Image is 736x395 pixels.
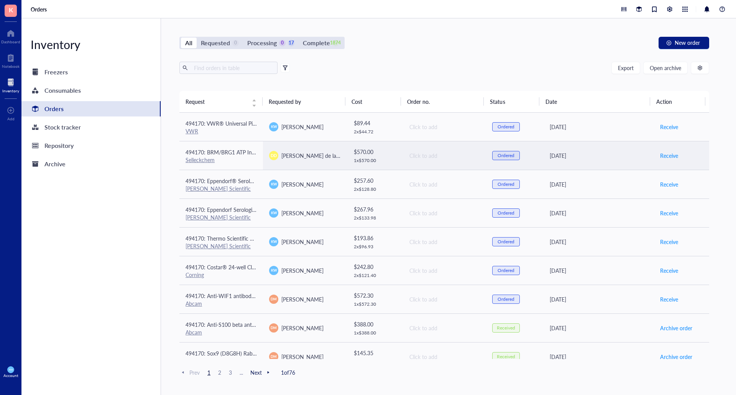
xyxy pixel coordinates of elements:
button: Receive [660,293,678,305]
button: Receive [660,207,678,219]
div: Add [7,116,15,121]
div: $ 388.00 [354,320,397,328]
span: KW [271,239,277,244]
div: Notebook [2,64,20,69]
td: Click to add [402,227,486,256]
div: 0 [279,40,286,46]
button: Archive order [660,351,693,363]
div: Ordered [498,124,514,130]
div: Complete [303,38,330,48]
div: Click to add [409,352,480,361]
span: [PERSON_NAME] de la [PERSON_NAME] [281,152,380,159]
a: Abcam [186,300,202,307]
span: [PERSON_NAME] [281,123,324,131]
span: Receive [660,266,678,275]
button: Receive [660,121,678,133]
div: Inventory [2,89,19,93]
button: Archive order [660,322,693,334]
span: 494170: Eppendorf® Serological Pipets, Eppendorf® Serological Pipets, Capacity=25 mL, Color Code=... [186,177,588,185]
div: [DATE] [550,324,647,332]
span: KW [271,268,277,273]
th: Requested by [263,91,346,112]
div: Click to add [409,151,480,160]
span: Receive [660,209,678,217]
a: Selleckchem [186,156,215,164]
a: VWR [186,127,198,135]
th: Date [539,91,650,112]
button: Receive [660,149,678,162]
button: Export [611,62,640,74]
span: Request [186,97,247,106]
div: Inventory [21,37,161,52]
th: Action [650,91,706,112]
input: Find orders in table [191,62,274,74]
a: Abcam [186,328,202,336]
button: Receive [660,264,678,277]
div: 2 x $ 44.72 [354,129,397,135]
div: Ordered [498,296,514,302]
a: Orders [21,101,161,116]
div: 1 x $ 572.30 [354,301,397,307]
div: Archive [44,159,66,169]
span: [PERSON_NAME] [281,267,324,274]
span: [PERSON_NAME] [281,324,324,332]
div: $ 257.60 [354,176,397,185]
span: 2 [215,369,224,376]
th: Order no. [401,91,484,112]
span: New order [675,39,700,46]
a: Corning [186,271,204,279]
div: Received [497,325,515,331]
div: Click to add [409,123,480,131]
div: Requested [201,38,230,48]
div: 1 x $ 570.00 [354,157,397,164]
span: [PERSON_NAME] [281,238,324,246]
a: Dashboard [1,27,20,44]
div: 17 [288,40,294,46]
span: 1 of 76 [281,369,295,376]
span: KW [9,368,13,371]
span: DM [271,325,277,331]
span: K [9,5,13,15]
div: [DATE] [550,151,647,160]
td: Click to add [402,113,486,141]
a: [PERSON_NAME] Scientific [186,213,251,221]
div: $ 193.86 [354,234,397,242]
span: [PERSON_NAME] [281,180,324,188]
span: [PERSON_NAME] [281,353,324,361]
div: Dashboard [1,39,20,44]
td: Click to add [402,313,486,342]
div: $ 267.96 [354,205,397,213]
div: 2 x $ 121.40 [354,272,397,279]
div: Click to add [409,238,480,246]
div: Consumables [44,85,81,96]
a: [PERSON_NAME] Scientific [186,185,251,192]
div: 1874 [332,40,339,46]
span: DM [271,297,277,302]
span: [PERSON_NAME] [281,209,324,217]
span: Archive order [660,324,692,332]
a: [PERSON_NAME] Scientific [186,242,251,250]
td: Click to add [402,256,486,285]
span: Receive [660,180,678,188]
span: Next [250,369,272,376]
span: Prev [179,369,200,376]
div: 2 x $ 133.98 [354,215,397,221]
div: segmented control [179,37,345,49]
span: DM [271,354,277,359]
a: Orders [31,6,48,13]
div: 2 x $ 96.93 [354,244,397,250]
div: Click to add [409,295,480,303]
div: [DATE] [550,238,647,246]
span: Receive [660,295,678,303]
div: Ordered [498,239,514,245]
div: Received [497,354,515,360]
div: $ 570.00 [354,148,397,156]
span: 494170: Costar® 24-well Clear TC-treated Multiple Well Plates, Individually Wrapped, Sterile [186,263,404,271]
div: Stock tracker [44,122,81,133]
span: Receive [660,151,678,160]
div: $ 242.80 [354,262,397,271]
div: [DATE] [550,123,647,131]
div: Ordered [498,267,514,274]
div: Ordered [498,181,514,187]
div: Click to add [409,324,480,332]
